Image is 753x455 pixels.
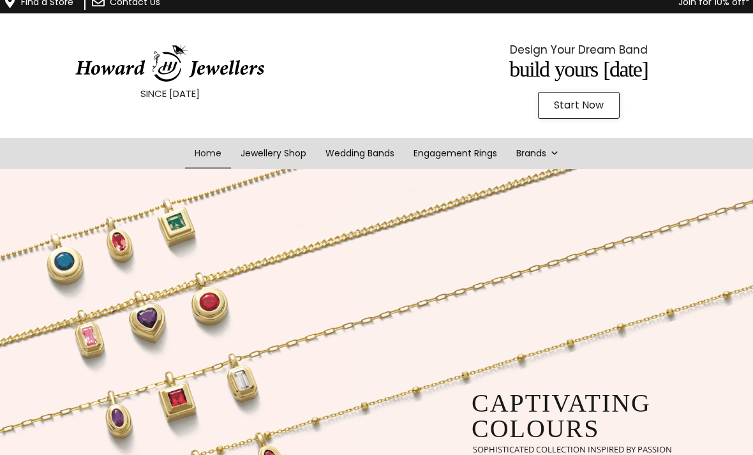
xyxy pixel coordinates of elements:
span: Build Yours [DATE] [509,57,648,81]
a: Start Now [538,92,620,119]
a: Brands [507,138,569,169]
rs-layer: captivating colours [472,391,651,442]
a: Engagement Rings [404,138,507,169]
a: Jewellery Shop [231,138,316,169]
span: Start Now [554,100,604,110]
a: Home [185,138,231,169]
rs-layer: sophisticated collection inspired by passion [473,445,672,454]
p: Design Your Dream Band [441,40,717,59]
p: SINCE [DATE] [32,86,308,102]
a: Wedding Bands [316,138,404,169]
img: HowardJewellersLogo-04 [74,44,265,82]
